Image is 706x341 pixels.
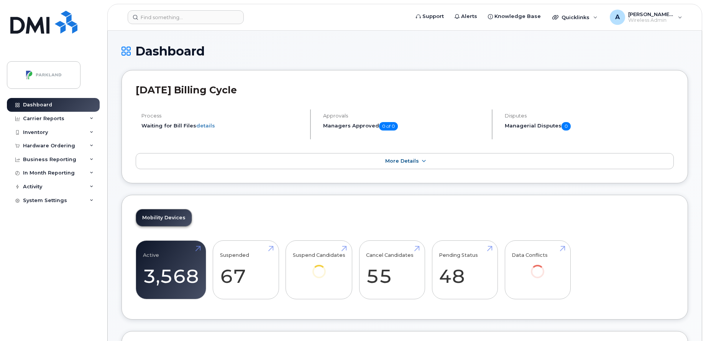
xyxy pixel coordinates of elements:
[141,113,304,119] h4: Process
[196,122,215,129] a: details
[323,113,485,119] h4: Approvals
[141,122,304,129] li: Waiting for Bill Files
[505,113,674,119] h4: Disputes
[136,84,674,96] h2: [DATE] Billing Cycle
[366,245,418,295] a: Cancel Candidates 55
[143,245,199,295] a: Active 3,568
[505,122,674,131] h5: Managerial Disputes
[220,245,272,295] a: Suspended 67
[439,245,491,295] a: Pending Status 48
[293,245,345,289] a: Suspend Candidates
[385,158,419,164] span: More Details
[121,44,688,58] h1: Dashboard
[136,209,192,226] a: Mobility Devices
[379,122,398,131] span: 0 of 0
[323,122,485,131] h5: Managers Approved
[562,122,571,131] span: 0
[512,245,563,289] a: Data Conflicts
